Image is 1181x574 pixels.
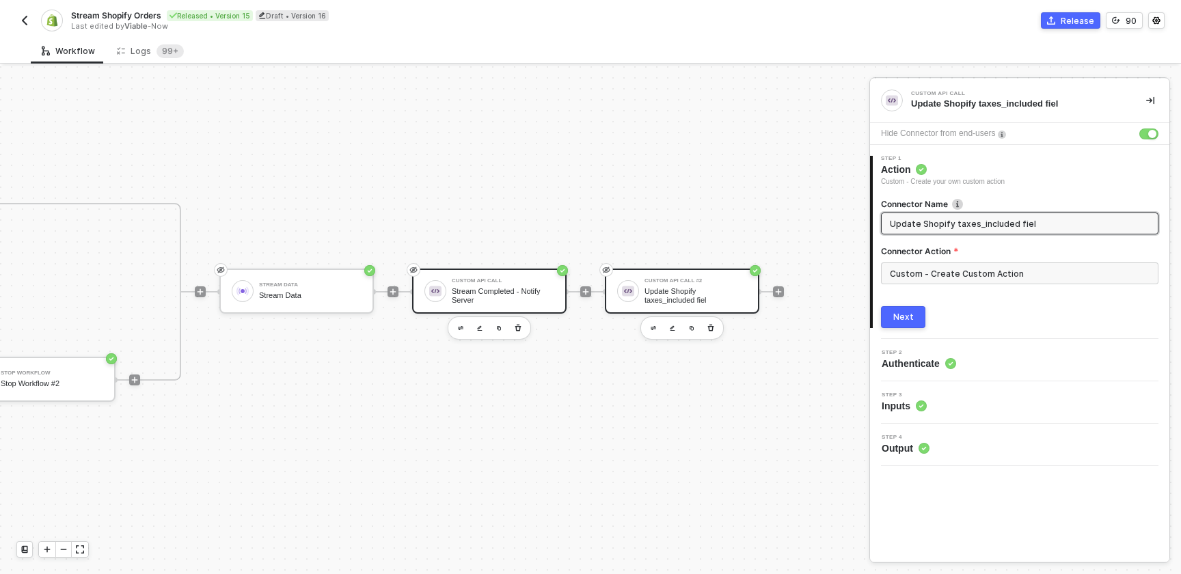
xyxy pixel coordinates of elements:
div: Stream Data [259,291,362,300]
button: edit-cred [472,320,488,336]
img: edit-cred [477,325,483,331]
span: icon-play [196,288,204,296]
span: icon-play [43,545,51,553]
button: edit-cred [664,320,681,336]
div: Hide Connector from end-users [881,127,995,140]
span: Action [881,163,1005,176]
div: Stream Completed - Notify Server [452,287,554,304]
button: edit-cred [645,320,662,336]
button: Release [1041,12,1100,29]
input: Enter description [890,216,1147,231]
img: copy-block [689,325,694,331]
div: Custom API Call [911,91,1116,96]
div: Custom - Create your own custom action [881,176,1005,187]
img: icon [622,285,634,297]
button: 90 [1106,12,1143,29]
span: icon-play [131,376,139,384]
span: Step 1 [881,156,1005,161]
div: Logs [117,44,184,58]
span: icon-minus [59,545,68,553]
img: integration-icon [886,94,898,107]
input: Connector Action [881,262,1158,284]
span: eye-invisible [409,264,418,275]
div: Custom API Call #2 [644,278,747,284]
img: edit-cred [670,325,675,331]
span: Step 4 [882,435,929,440]
span: Step 2 [882,350,956,355]
img: icon-info [998,131,1006,139]
div: Step 4Output [870,435,1169,455]
div: Next [893,312,914,323]
label: Connector Name [881,198,1158,210]
img: icon-info [952,199,963,210]
div: Released • Version 15 [167,10,253,21]
span: icon-settings [1152,16,1160,25]
span: Viable [124,21,148,31]
span: eye-invisible [217,264,225,275]
button: copy-block [683,320,700,336]
span: icon-play [389,288,397,296]
div: Custom API Call [452,278,554,284]
span: icon-success-page [557,265,568,276]
span: Output [882,441,929,455]
div: Update Shopify taxes_included fiel [644,287,747,304]
div: Stop Workflow #2 [1,379,103,388]
label: Connector Action [881,245,1158,257]
div: Step 1Action Custom - Create your own custom actionConnector Nameicon-infoConnector ActionNext [870,156,1169,328]
span: icon-success-page [106,353,117,364]
span: icon-success-page [750,265,761,276]
sup: 1232 [157,44,184,58]
div: Workflow [42,46,95,57]
span: icon-edit [258,12,266,19]
span: icon-play [582,288,590,296]
div: Stop Workflow [1,370,103,376]
div: Stream Data [259,282,362,288]
span: Step 3 [882,392,927,398]
span: icon-play [774,288,783,296]
span: icon-expand [76,545,84,553]
button: back [16,12,33,29]
span: Stream Shopify Orders [71,10,161,21]
div: Release [1061,15,1094,27]
button: edit-cred [452,320,469,336]
img: icon [236,285,249,297]
span: icon-collapse-right [1146,96,1154,105]
button: copy-block [491,320,507,336]
img: edit-cred [651,326,656,331]
img: copy-block [496,325,502,331]
div: 90 [1126,15,1137,27]
img: back [19,15,30,26]
span: Authenticate [882,357,956,370]
img: icon [429,285,442,297]
span: icon-success-page [364,265,375,276]
span: icon-commerce [1047,16,1055,25]
span: Inputs [882,399,927,413]
img: integration-icon [46,14,57,27]
div: Step 2Authenticate [870,350,1169,370]
span: icon-versioning [1112,16,1120,25]
button: Next [881,306,925,328]
div: Last edited by - Now [71,21,589,31]
img: edit-cred [458,326,463,331]
div: Draft • Version 16 [256,10,329,21]
span: eye-invisible [602,264,610,275]
div: Update Shopify taxes_included fiel [911,98,1124,110]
